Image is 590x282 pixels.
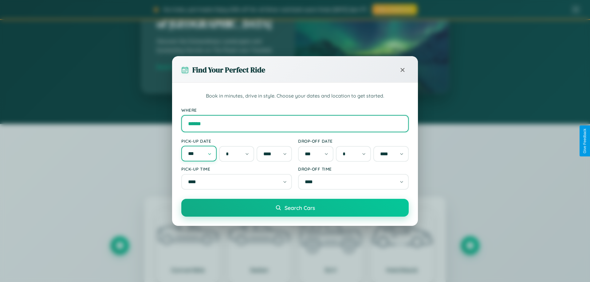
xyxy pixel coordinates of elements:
label: Where [181,107,409,113]
span: Search Cars [285,204,315,211]
label: Pick-up Time [181,166,292,172]
label: Drop-off Time [298,166,409,172]
label: Drop-off Date [298,138,409,144]
h3: Find Your Perfect Ride [192,65,265,75]
p: Book in minutes, drive in style. Choose your dates and location to get started. [181,92,409,100]
button: Search Cars [181,199,409,217]
label: Pick-up Date [181,138,292,144]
